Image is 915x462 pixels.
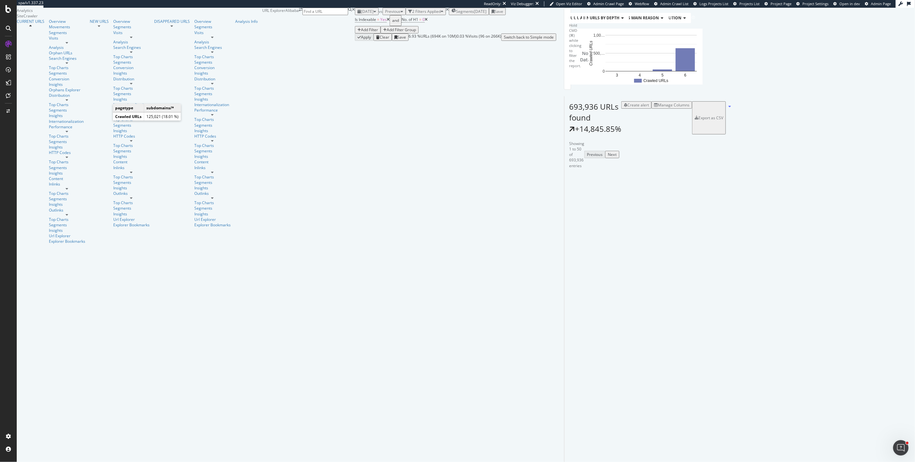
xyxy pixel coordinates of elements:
a: Insights [194,211,231,217]
div: Apply [361,34,371,40]
a: Visits [113,30,150,35]
div: Search Engines [113,45,150,50]
a: Insights [49,82,85,87]
div: ReadOnly: [484,1,501,6]
a: Search Engines [194,45,231,50]
a: Top Charts [113,54,150,59]
span: Active / Not Active URLs (organic - all) [580,15,663,21]
a: Top Charts [49,133,85,139]
a: Internationalization [49,119,85,124]
a: Segments [194,24,231,30]
div: Segments [49,30,85,35]
a: Insights [194,154,231,159]
a: Insights [113,128,150,133]
div: Top Charts [49,65,85,70]
button: Save [489,8,506,15]
div: Top Charts [194,117,231,122]
div: Top Charts [113,174,150,180]
a: Segments [194,148,231,154]
div: Content [49,176,85,181]
svg: A chart. [582,29,696,85]
div: Insights [49,202,85,207]
button: 2 Filters Applied [406,8,446,15]
div: Insights [49,113,85,118]
div: HTTP Codes [113,133,150,139]
span: URLs Crawled By Botify By pagetype [570,15,647,21]
a: Analysis Info [235,19,258,24]
div: Overview [113,19,150,24]
div: Performance [49,124,85,130]
a: Overview [49,19,85,24]
iframe: Intercom live chat [893,440,909,456]
div: Save [397,34,406,40]
a: CURRENT URLS [17,19,44,24]
a: Top Charts [49,102,85,107]
div: Analysis [49,45,85,50]
a: Project Page [764,1,791,6]
a: Distribution [113,76,150,82]
a: Movements [49,24,85,30]
span: Admin Crawl Page [593,1,624,6]
a: NEW URLS [90,19,109,24]
div: Insights [194,128,231,133]
div: Segments [113,148,150,154]
div: Top Charts [113,86,150,91]
div: Insights [49,228,85,233]
a: Visits [49,35,85,41]
div: Insights [113,96,150,102]
div: Top Charts [194,200,231,205]
span: = [419,17,421,22]
div: Add Filter [361,27,378,32]
div: Switch back to Simple mode [504,34,554,40]
div: times [446,8,449,12]
button: Save [392,33,409,41]
input: Find a URL [302,8,348,15]
div: Overview [194,19,231,24]
a: Analysis [194,39,231,45]
span: vs [379,9,383,14]
a: Orphans Explorer [49,87,85,93]
span: Is Indexable [355,17,376,22]
div: 2 Filters Applied [412,9,441,14]
a: Segments [194,205,231,211]
div: Top Charts [49,159,85,165]
a: Content [194,159,231,165]
div: Segments [49,222,85,228]
button: and [390,15,402,26]
a: Insights [113,211,150,217]
a: Segments [194,180,231,185]
span: URLs Crawled By Botify By pagetype_pre [574,15,660,21]
a: Explorer Bookmarks [49,239,85,244]
div: arrow-right-arrow-left [299,8,302,12]
a: Outlinks [49,207,85,213]
span: Admin Page [871,1,891,6]
a: Top Charts [49,217,85,222]
span: Indexable / Non-Indexable URLs distribution [583,15,681,21]
a: Outlinks [113,191,150,196]
div: Next [608,152,617,157]
a: Top Charts [194,54,231,59]
div: Inlinks [194,165,231,170]
div: Segments [113,180,150,185]
a: Url Explorer [49,233,85,239]
a: Segments [49,107,85,113]
span: Previous [385,9,401,14]
div: Distribution [49,93,85,98]
div: Top Charts [49,191,85,196]
a: Segments [113,59,150,65]
a: Insights [49,170,85,176]
span: No. of H1 [402,17,418,22]
a: Insights [49,144,85,150]
div: A chart. [569,29,683,85]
